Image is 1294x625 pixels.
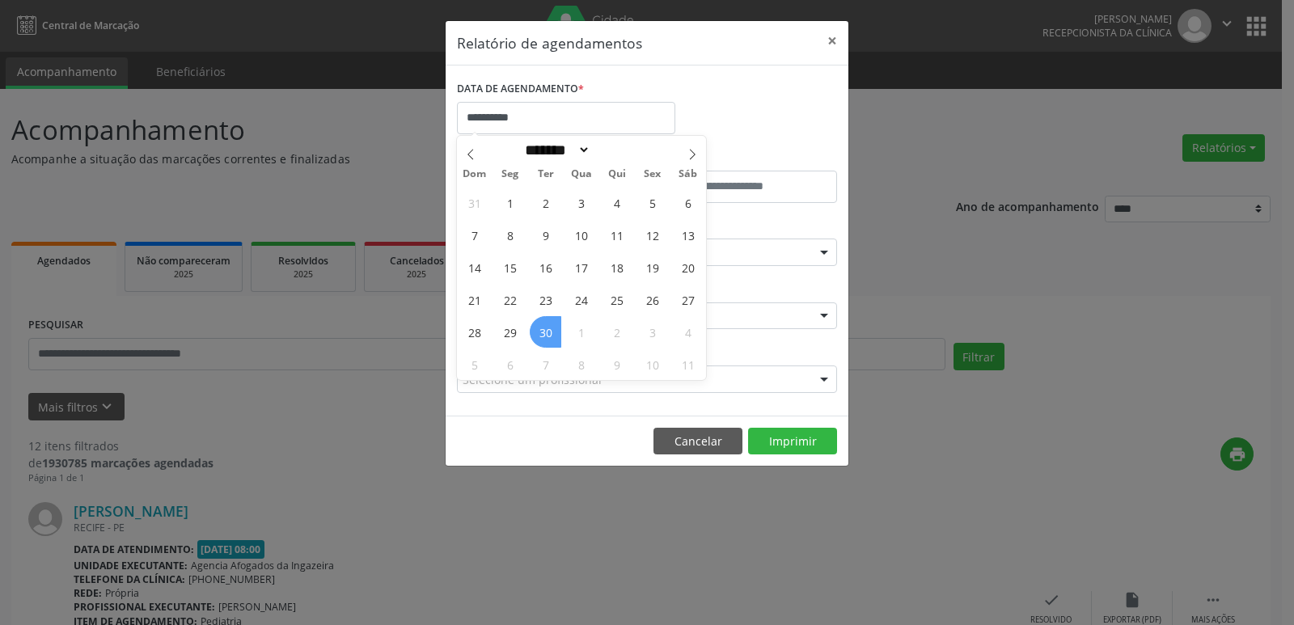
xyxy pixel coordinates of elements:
[519,141,590,158] select: Month
[601,284,632,315] span: Setembro 25, 2025
[672,251,704,283] span: Setembro 20, 2025
[636,187,668,218] span: Setembro 5, 2025
[816,21,848,61] button: Close
[459,284,490,315] span: Setembro 21, 2025
[672,284,704,315] span: Setembro 27, 2025
[636,284,668,315] span: Setembro 26, 2025
[672,187,704,218] span: Setembro 6, 2025
[457,169,493,179] span: Dom
[599,169,635,179] span: Qui
[457,32,642,53] h5: Relatório de agendamentos
[565,251,597,283] span: Setembro 17, 2025
[565,219,597,251] span: Setembro 10, 2025
[463,371,602,388] span: Selecione um profissional
[565,187,597,218] span: Setembro 3, 2025
[459,316,490,348] span: Setembro 28, 2025
[530,284,561,315] span: Setembro 23, 2025
[670,169,706,179] span: Sáb
[565,284,597,315] span: Setembro 24, 2025
[651,146,837,171] label: ATÉ
[635,169,670,179] span: Sex
[636,316,668,348] span: Outubro 3, 2025
[672,348,704,380] span: Outubro 11, 2025
[601,187,632,218] span: Setembro 4, 2025
[494,284,526,315] span: Setembro 22, 2025
[601,219,632,251] span: Setembro 11, 2025
[494,316,526,348] span: Setembro 29, 2025
[565,348,597,380] span: Outubro 8, 2025
[457,77,584,102] label: DATA DE AGENDAMENTO
[601,316,632,348] span: Outubro 2, 2025
[590,141,644,158] input: Year
[636,251,668,283] span: Setembro 19, 2025
[564,169,599,179] span: Qua
[565,316,597,348] span: Outubro 1, 2025
[748,428,837,455] button: Imprimir
[601,348,632,380] span: Outubro 9, 2025
[636,348,668,380] span: Outubro 10, 2025
[459,187,490,218] span: Agosto 31, 2025
[494,187,526,218] span: Setembro 1, 2025
[494,219,526,251] span: Setembro 8, 2025
[653,428,742,455] button: Cancelar
[493,169,528,179] span: Seg
[494,251,526,283] span: Setembro 15, 2025
[528,169,564,179] span: Ter
[672,316,704,348] span: Outubro 4, 2025
[459,348,490,380] span: Outubro 5, 2025
[601,251,632,283] span: Setembro 18, 2025
[530,251,561,283] span: Setembro 16, 2025
[459,219,490,251] span: Setembro 7, 2025
[672,219,704,251] span: Setembro 13, 2025
[530,219,561,251] span: Setembro 9, 2025
[459,251,490,283] span: Setembro 14, 2025
[530,316,561,348] span: Setembro 30, 2025
[494,348,526,380] span: Outubro 6, 2025
[636,219,668,251] span: Setembro 12, 2025
[530,187,561,218] span: Setembro 2, 2025
[530,348,561,380] span: Outubro 7, 2025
